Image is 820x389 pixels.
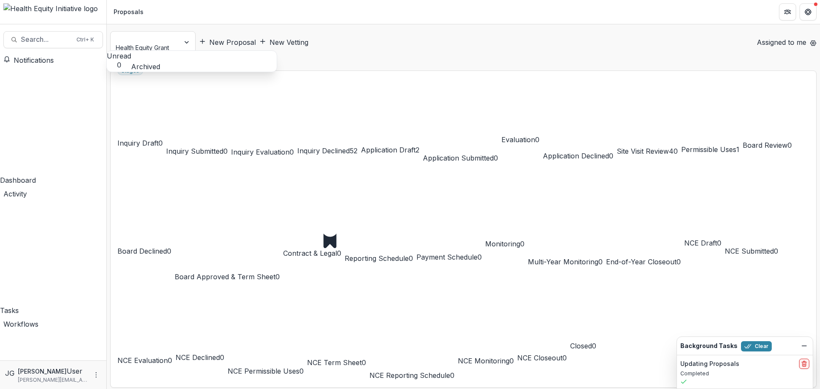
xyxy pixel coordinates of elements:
[617,147,669,155] span: Site Visit Review
[231,78,294,163] button: Inquiry Evaluation0
[741,341,772,351] button: Clear
[543,152,609,160] span: Application Declined
[369,285,454,380] button: NCE Reporting Schedule0
[231,148,290,156] span: Inquiry Evaluation
[501,135,535,144] span: Evaluation
[510,357,514,365] span: 0
[669,147,678,155] span: 40
[680,360,739,368] h2: Updating Proposals
[520,240,524,248] span: 0
[117,167,171,282] button: Board Declined0
[788,141,792,149] span: 0
[799,3,817,20] button: Get Help
[290,148,294,156] span: 0
[543,78,613,163] button: Application Declined0
[3,190,27,198] span: Activity
[680,370,809,377] p: Completed
[416,167,482,282] button: Payment Schedule0
[21,35,71,44] span: Search...
[617,78,678,163] button: Site Visit Review40
[450,371,454,380] span: 0
[350,146,357,155] span: 52
[166,147,223,155] span: Inquiry Submitted
[223,147,228,155] span: 0
[799,359,809,369] button: delete
[494,154,498,162] span: 0
[409,254,413,263] span: 0
[423,78,498,163] button: Application Submitted0
[725,167,778,282] button: NCE Submitted0
[743,78,792,163] button: Board Review0
[297,78,357,163] button: Inquiry Declined52
[369,371,450,380] span: NCE Reporting Schedule
[477,253,482,261] span: 0
[684,167,721,282] button: NCE Draft0
[307,285,366,380] button: NCE Term Sheet0
[117,78,163,163] button: Inquiry Draft0
[609,152,613,160] span: 0
[361,146,416,154] span: Application Draft
[799,341,809,351] button: Dismiss
[606,257,676,266] span: End-of-Year Closeout
[299,367,304,375] span: 0
[779,3,796,20] button: Partners
[3,320,38,328] span: Workflows
[116,43,172,52] div: Health Equity Grant
[5,368,15,378] div: Jenna Grant
[717,239,721,247] span: 0
[680,342,738,350] h2: Background Tasks
[114,7,143,16] div: Proposals
[175,272,275,281] span: Board Approved & Term Sheet
[168,356,172,365] span: 0
[416,146,419,154] span: 2
[275,272,280,281] span: 0
[517,354,562,362] span: NCE Closeout
[3,31,103,48] button: Search...
[743,141,788,149] span: Board Review
[176,285,224,380] button: NCE Declined0
[528,257,598,266] span: Multi-Year Monitoring
[517,285,567,380] button: NCE Closeout0
[681,78,739,163] button: Permissible Uses1
[117,247,167,255] span: Board Declined
[676,257,681,266] span: 0
[362,358,366,367] span: 0
[535,135,539,144] span: 0
[598,257,603,266] span: 0
[117,356,168,365] span: NCE Evaluation
[458,357,510,365] span: NCE Monitoring
[107,61,131,69] span: 0
[199,37,256,47] button: New Proposal
[307,358,362,367] span: NCE Term Sheet
[167,247,171,255] span: 0
[297,146,350,155] span: Inquiry Declined
[228,367,299,375] span: NCE Permissible Uses
[3,3,103,14] img: Health Equity Initiative logo
[570,285,596,380] button: Closed0
[681,145,736,154] span: Permissible Uses
[175,167,280,282] button: Board Approved & Term Sheet0
[774,247,778,255] span: 0
[131,61,160,72] button: Archived
[606,167,681,282] button: End-of-Year Closeout0
[753,37,806,47] button: Assigned to me
[562,354,567,362] span: 0
[14,56,54,64] span: Notifications
[485,240,520,248] span: Monitoring
[283,249,337,257] span: Contract & Legal
[810,37,817,47] button: Open table manager
[166,78,228,163] button: Inquiry Submitted0
[736,145,739,154] span: 1
[361,78,419,163] button: Application Draft2
[176,353,220,362] span: NCE Declined
[528,167,603,282] button: Multi-Year Monitoring0
[67,366,82,376] p: User
[345,167,413,282] button: Reporting Schedule0
[684,239,717,247] span: NCE Draft
[228,285,304,380] button: NCE Permissible Uses0
[75,35,96,44] div: Ctrl + K
[283,167,341,282] button: Contract & Legal0
[345,254,409,263] span: Reporting Schedule
[458,285,514,380] button: NCE Monitoring0
[18,376,88,384] p: [PERSON_NAME][EMAIL_ADDRESS][PERSON_NAME][DATE][DOMAIN_NAME]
